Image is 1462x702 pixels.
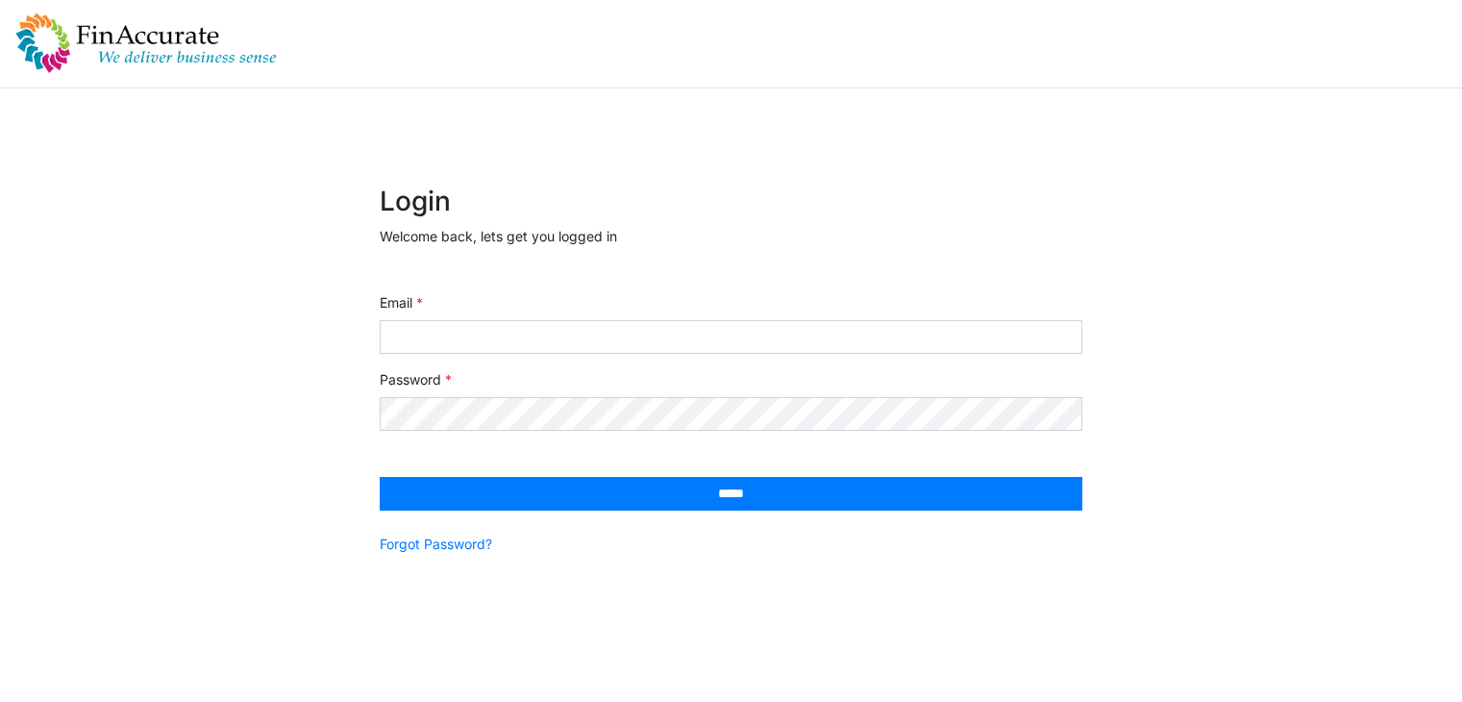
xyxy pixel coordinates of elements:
[380,186,1082,218] h2: Login
[15,13,277,74] img: spp logo
[380,369,452,389] label: Password
[380,226,1082,246] p: Welcome back, lets get you logged in
[380,534,492,554] a: Forgot Password?
[380,292,423,313] label: Email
